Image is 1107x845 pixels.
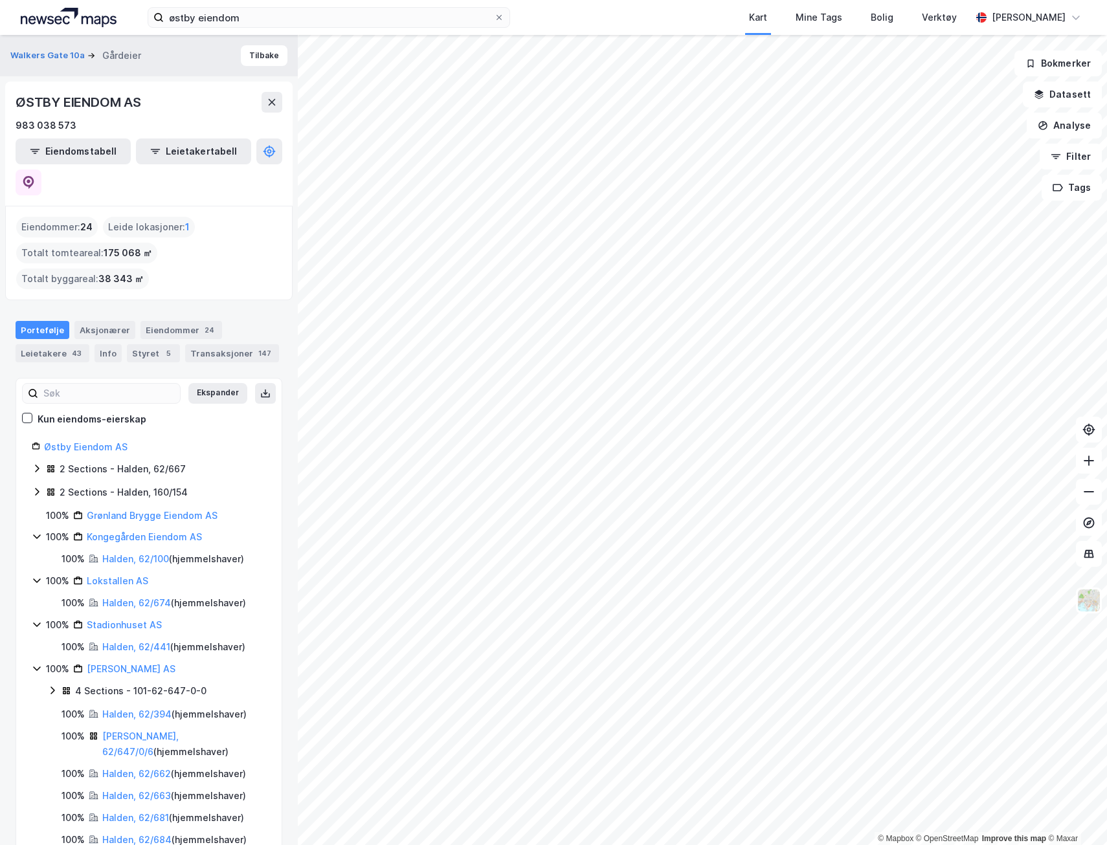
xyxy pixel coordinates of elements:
[46,661,69,677] div: 100%
[102,790,171,801] a: Halden, 62/663
[136,138,251,164] button: Leietakertabell
[75,683,207,699] div: 4 Sections - 101-62-647-0-0
[102,551,244,567] div: ( hjemmelshaver )
[1027,113,1102,138] button: Analyse
[16,118,76,133] div: 983 038 573
[102,834,172,845] a: Halden, 62/684
[16,243,157,263] div: Totalt tomteareal :
[46,508,69,523] div: 100%
[87,531,202,542] a: Kongegården Eiendom AS
[61,810,85,826] div: 100%
[992,10,1066,25] div: [PERSON_NAME]
[61,551,85,567] div: 100%
[61,729,85,744] div: 100%
[878,834,913,843] a: Mapbox
[916,834,979,843] a: OpenStreetMap
[46,529,69,545] div: 100%
[1023,82,1102,107] button: Datasett
[102,639,245,655] div: ( hjemmelshaver )
[127,344,180,362] div: Styret
[16,321,69,339] div: Portefølje
[44,441,128,452] a: Østby Eiendom AS
[102,597,171,608] a: Halden, 62/674
[241,45,287,66] button: Tilbake
[871,10,893,25] div: Bolig
[98,271,144,287] span: 38 343 ㎡
[87,510,218,521] a: Grønland Brygge Eiendom AS
[188,383,247,404] button: Ekspander
[102,730,179,757] a: [PERSON_NAME], 62/647/0/6
[749,10,767,25] div: Kart
[61,639,85,655] div: 100%
[1048,834,1078,843] a: Maxar
[1040,144,1102,170] button: Filter
[1077,588,1101,613] img: Z
[102,641,170,652] a: Halden, 62/441
[102,553,169,564] a: Halden, 62/100
[256,347,274,360] div: 147
[16,138,131,164] button: Eiendomstabell
[1042,175,1102,201] button: Tags
[61,707,85,722] div: 100%
[102,810,244,826] div: ( hjemmelshaver )
[102,729,266,760] div: ( hjemmelshaver )
[185,219,190,235] span: 1
[104,245,152,261] span: 175 068 ㎡
[102,48,141,63] div: Gårdeier
[922,10,957,25] div: Verktøy
[982,834,1046,843] a: Improve this map
[185,344,279,362] div: Transaksjoner
[202,324,217,336] div: 24
[60,485,188,500] div: 2 Sections - Halden, 160/154
[46,617,69,633] div: 100%
[1014,50,1102,76] button: Bokmerker
[38,384,180,403] input: Søk
[16,217,98,237] div: Eiendommer :
[16,344,89,362] div: Leietakere
[102,788,246,804] div: ( hjemmelshaver )
[102,766,246,782] div: ( hjemmelshaver )
[61,788,85,804] div: 100%
[102,768,171,779] a: Halden, 62/662
[87,575,148,586] a: Lokstallen AS
[102,812,169,823] a: Halden, 62/681
[61,766,85,782] div: 100%
[21,8,117,27] img: logo.a4113a55bc3d86da70a041830d287a7e.svg
[102,595,246,611] div: ( hjemmelshaver )
[162,347,175,360] div: 5
[80,219,93,235] span: 24
[69,347,84,360] div: 43
[38,412,146,427] div: Kun eiendoms-eierskap
[102,708,172,719] a: Halden, 62/394
[164,8,494,27] input: Søk på adresse, matrikkel, gårdeiere, leietakere eller personer
[46,573,69,589] div: 100%
[10,49,87,62] button: Walkers Gate 10a
[796,10,842,25] div: Mine Tags
[60,461,186,477] div: 2 Sections - Halden, 62/667
[87,663,175,674] a: [PERSON_NAME] AS
[16,92,144,113] div: ØSTBY EIENDOM AS
[16,269,149,289] div: Totalt byggareal :
[102,707,247,722] div: ( hjemmelshaver )
[140,321,222,339] div: Eiendommer
[103,217,195,237] div: Leide lokasjoner :
[74,321,135,339] div: Aksjonærer
[87,619,162,630] a: Stadionhuset AS
[95,344,122,362] div: Info
[61,595,85,611] div: 100%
